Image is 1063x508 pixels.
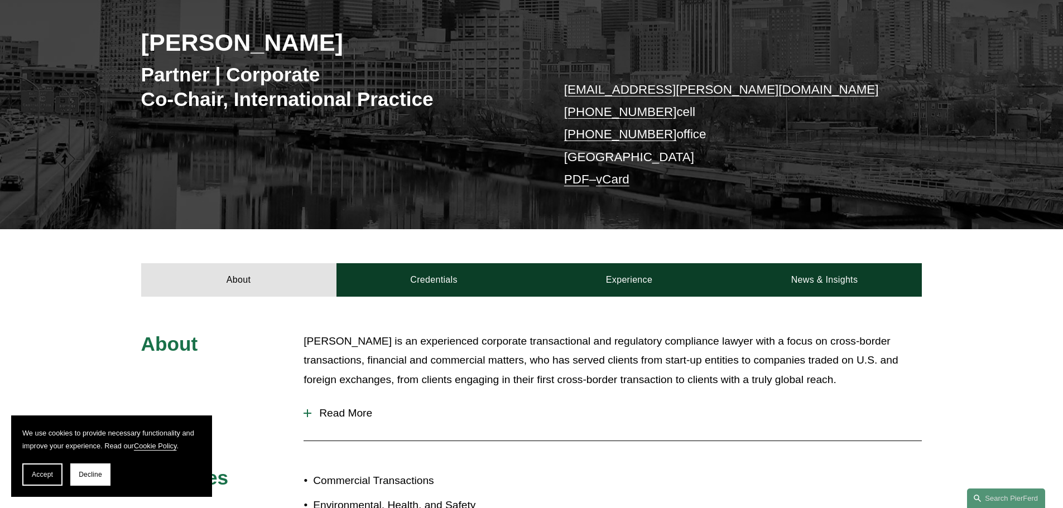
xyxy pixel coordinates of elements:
p: Commercial Transactions [313,471,531,491]
a: Credentials [336,263,532,297]
a: [PHONE_NUMBER] [564,105,677,119]
a: News & Insights [727,263,922,297]
p: [PERSON_NAME] is an experienced corporate transactional and regulatory compliance lawyer with a f... [304,332,922,390]
h3: Partner | Corporate Co-Chair, International Practice [141,62,532,111]
a: [PHONE_NUMBER] [564,127,677,141]
span: About [141,333,198,355]
p: cell office [GEOGRAPHIC_DATA] – [564,79,889,191]
button: Accept [22,463,62,486]
section: Cookie banner [11,415,212,497]
a: Experience [532,263,727,297]
a: About [141,263,336,297]
p: We use cookies to provide necessary functionality and improve your experience. Read our . [22,427,201,452]
a: Cookie Policy [134,442,177,450]
a: [EMAIL_ADDRESS][PERSON_NAME][DOMAIN_NAME] [564,83,879,96]
button: Decline [70,463,110,486]
span: Read More [311,407,922,419]
span: Accept [32,471,53,478]
h2: [PERSON_NAME] [141,28,532,57]
a: PDF [564,172,589,186]
span: Decline [79,471,102,478]
button: Read More [304,399,922,428]
a: Search this site [967,488,1045,508]
a: vCard [596,172,629,186]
